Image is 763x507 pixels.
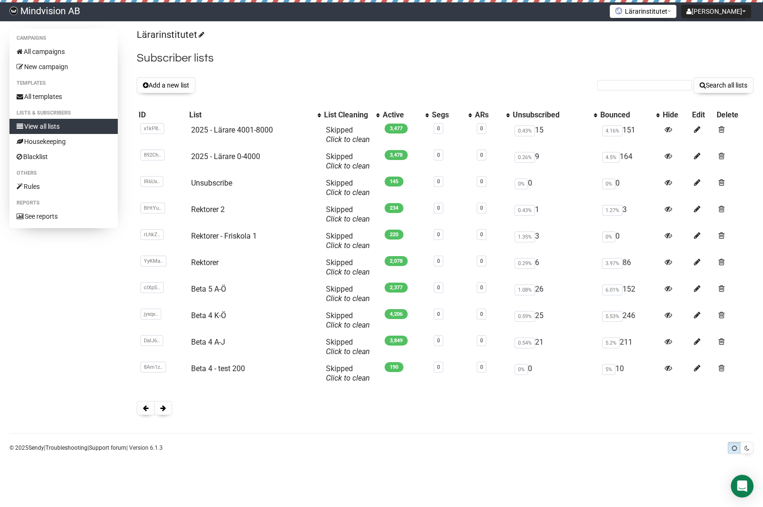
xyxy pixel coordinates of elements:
a: Click to clean [326,135,370,144]
a: Click to clean [326,214,370,223]
a: 0 [480,231,483,238]
td: 151 [598,122,660,148]
span: YyKMa.. [140,256,167,267]
span: 3,478 [385,150,408,160]
span: Skipped [326,152,370,170]
th: Unsubscribed: No sort applied, activate to apply an ascending sort [511,108,599,122]
td: 86 [598,254,660,281]
td: 3 [511,228,599,254]
a: All templates [9,89,118,104]
span: 1.08% [515,285,535,295]
span: 5.53% [602,311,623,322]
a: Sendy [28,445,44,451]
a: 0 [437,364,440,370]
div: Active [383,110,421,120]
span: jyxqx.. [140,309,161,320]
span: 190 [385,362,403,372]
span: 4.5% [602,152,620,163]
a: Click to clean [326,294,370,303]
div: Open Intercom Messenger [731,475,754,498]
span: Skipped [326,338,370,356]
button: Add a new list [137,77,195,93]
a: Beta 5 A-Ö [191,285,226,294]
a: Blacklist [9,149,118,164]
a: Click to clean [326,267,370,276]
a: Rektorer - Friskola 1 [191,231,257,240]
span: 0.43% [515,205,535,216]
h2: Subscriber lists [137,50,754,67]
span: 0.54% [515,338,535,348]
a: Click to clean [326,188,370,197]
a: 0 [480,364,483,370]
span: rLhkZ.. [140,229,164,240]
span: Skipped [326,364,370,382]
a: Rules [9,179,118,194]
span: 0% [515,364,528,375]
span: DalJ6.. [140,335,163,346]
th: Edit: No sort applied, sorting is disabled [690,108,715,122]
li: Lists & subscribers [9,107,118,119]
a: Lärarinstitutet [137,29,203,40]
a: 0 [437,231,440,238]
span: 4.16% [602,125,623,136]
th: List Cleaning: No sort applied, activate to apply an ascending sort [322,108,381,122]
a: 2025 - Lärare 4001-8000 [191,125,273,134]
button: Lärarinstitutet [610,5,676,18]
a: 0 [480,152,483,158]
div: Delete [717,110,752,120]
a: 0 [437,178,440,185]
a: Unsubscribe [191,178,232,187]
td: 1 [511,201,599,228]
span: 4,206 [385,309,408,319]
a: 0 [437,205,440,211]
img: 358cf83fc0a1f22260b99cc53525f852 [9,7,18,15]
td: 26 [511,281,599,307]
a: Beta 4 K-Ö [191,311,226,320]
li: Others [9,168,118,179]
a: Click to clean [326,161,370,170]
td: 9 [511,148,599,175]
a: Click to clean [326,241,370,250]
a: 0 [480,285,483,291]
td: 0 [511,175,599,201]
span: Skipped [326,205,370,223]
span: 5% [602,364,615,375]
button: [PERSON_NAME] [681,5,751,18]
td: 152 [598,281,660,307]
a: 2025 - Lärare 0-4000 [191,152,260,161]
span: Skipped [326,125,370,144]
a: 0 [437,285,440,291]
img: favicons [615,7,623,15]
td: 164 [598,148,660,175]
span: 0.29% [515,258,535,269]
span: 234 [385,203,403,213]
div: Unsubscribed [513,110,589,120]
a: Click to clean [326,320,370,329]
a: 0 [437,152,440,158]
span: 3.97% [602,258,623,269]
span: 0.59% [515,311,535,322]
li: Reports [9,197,118,209]
a: Beta 4 A-J [191,338,225,347]
span: BHtYu.. [140,203,165,213]
div: Bounced [600,110,651,120]
div: ARs [475,110,501,120]
span: 2,078 [385,256,408,266]
td: 15 [511,122,599,148]
th: List: No sort applied, activate to apply an ascending sort [187,108,322,122]
span: 0% [602,231,615,242]
span: x1kP8.. [140,123,164,134]
a: 0 [437,125,440,132]
span: 145 [385,177,403,187]
span: 3,477 [385,124,408,133]
th: Delete: No sort applied, sorting is disabled [715,108,754,122]
a: 0 [480,178,483,185]
a: 0 [480,338,483,344]
th: Segs: No sort applied, activate to apply an ascending sort [430,108,473,122]
th: ID: No sort applied, sorting is disabled [137,108,187,122]
div: List Cleaning [324,110,371,120]
a: All campaigns [9,44,118,59]
button: Search all lists [693,77,754,93]
span: 220 [385,230,403,240]
td: 211 [598,334,660,360]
